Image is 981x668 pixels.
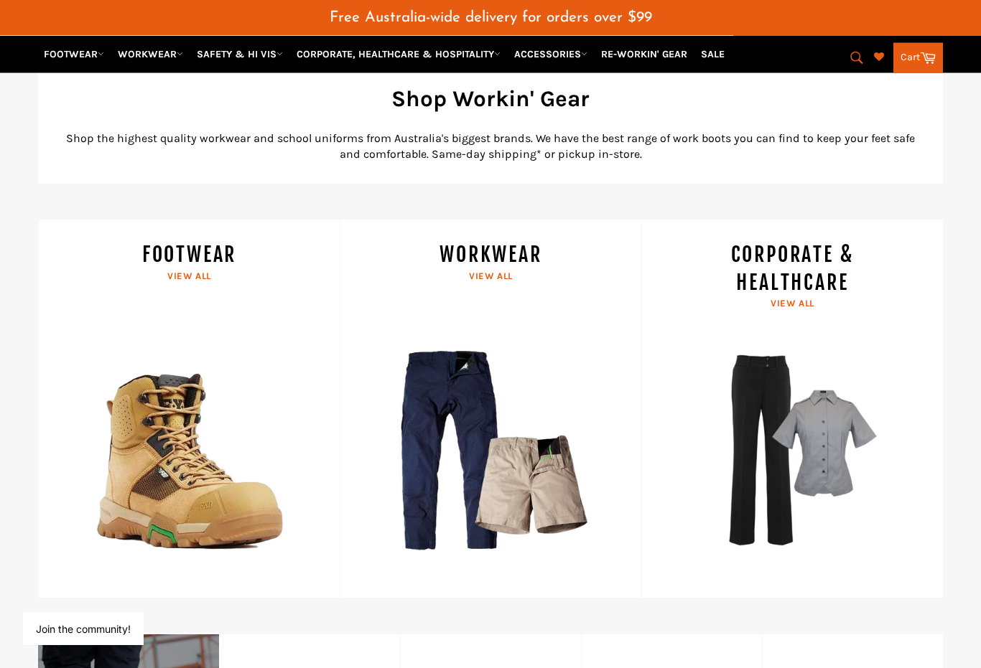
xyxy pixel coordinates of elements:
button: Join the community! [36,623,131,635]
a: CORPORATE & HEALTHCARE View all wear corporate [641,220,943,599]
a: CORPORATE, HEALTHCARE & HOSPITALITY [291,42,506,67]
p: Shop the highest quality workwear and school uniforms from Australia's biggest brands. We have th... [60,131,921,163]
a: WORKWEAR View all WORKWEAR [340,220,641,599]
h2: Shop Workin' Gear [60,84,921,115]
a: RE-WORKIN' GEAR [595,42,693,67]
a: SALE [695,42,730,67]
a: FOOTWEAR [38,42,110,67]
a: Cart [893,43,943,73]
a: WORKWEAR [112,42,189,67]
a: ACCESSORIES [508,42,593,67]
a: FOOTWEAR View all Workin Gear Boots [38,220,340,599]
span: Free Australia-wide delivery for orders over $99 [330,10,652,25]
a: SAFETY & HI VIS [191,42,289,67]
